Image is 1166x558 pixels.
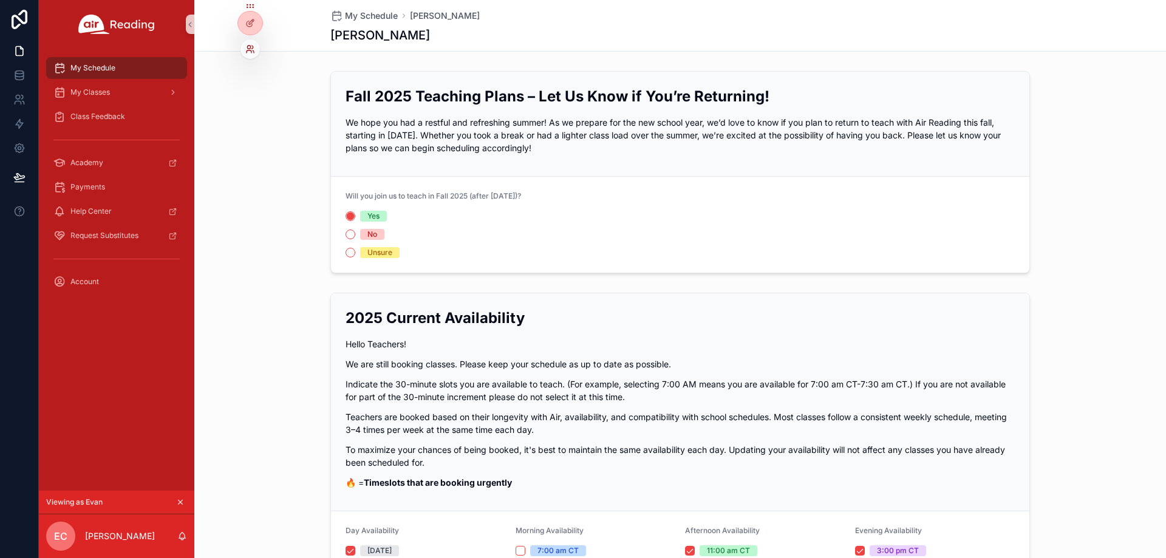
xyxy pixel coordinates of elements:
a: My Classes [46,81,187,103]
span: Account [70,277,99,287]
h2: Fall 2025 Teaching Plans – Let Us Know if You’re Returning! [346,86,1015,106]
div: 11:00 am CT [707,545,750,556]
span: Evening Availability [855,526,922,535]
div: No [367,229,377,240]
p: Teachers are booked based on their longevity with Air, availability, and compatibility with schoo... [346,410,1015,436]
p: We hope you had a restful and refreshing summer! As we prepare for the new school year, we’d love... [346,116,1015,154]
a: Payments [46,176,187,198]
a: Academy [46,152,187,174]
a: Class Feedback [46,106,187,128]
h1: [PERSON_NAME] [330,27,430,44]
div: scrollable content [39,49,194,308]
span: Afternoon Availability [685,526,760,535]
span: Payments [70,182,105,192]
p: Indicate the 30-minute slots you are available to teach. (For example, selecting 7:00 AM means yo... [346,378,1015,403]
h2: 2025 Current Availability [346,308,1015,328]
span: My Schedule [345,10,398,22]
div: Yes [367,211,380,222]
span: Viewing as Evan [46,497,103,507]
span: My Schedule [70,63,115,73]
div: [DATE] [367,545,392,556]
p: [PERSON_NAME] [85,530,155,542]
a: [PERSON_NAME] [410,10,480,22]
span: Morning Availability [516,526,584,535]
a: Account [46,271,187,293]
img: App logo [78,15,155,34]
span: Class Feedback [70,112,125,121]
strong: Timeslots that are booking urgently [364,477,512,488]
p: We are still booking classes. Please keep your schedule as up to date as possible. [346,358,1015,370]
span: Day Availability [346,526,399,535]
span: My Classes [70,87,110,97]
div: 3:00 pm CT [877,545,919,556]
span: EC [54,529,67,543]
span: Help Center [70,206,112,216]
a: Help Center [46,200,187,222]
a: My Schedule [46,57,187,79]
span: Academy [70,158,103,168]
a: My Schedule [330,10,398,22]
a: Request Substitutes [46,225,187,247]
div: 7:00 am CT [537,545,579,556]
p: Hello Teachers! [346,338,1015,350]
span: Request Substitutes [70,231,138,240]
p: 🔥 = [346,476,1015,489]
div: Unsure [367,247,392,258]
p: To maximize your chances of being booked, it's best to maintain the same availability each day. U... [346,443,1015,469]
span: Will you join us to teach in Fall 2025 (after [DATE])? [346,191,521,200]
